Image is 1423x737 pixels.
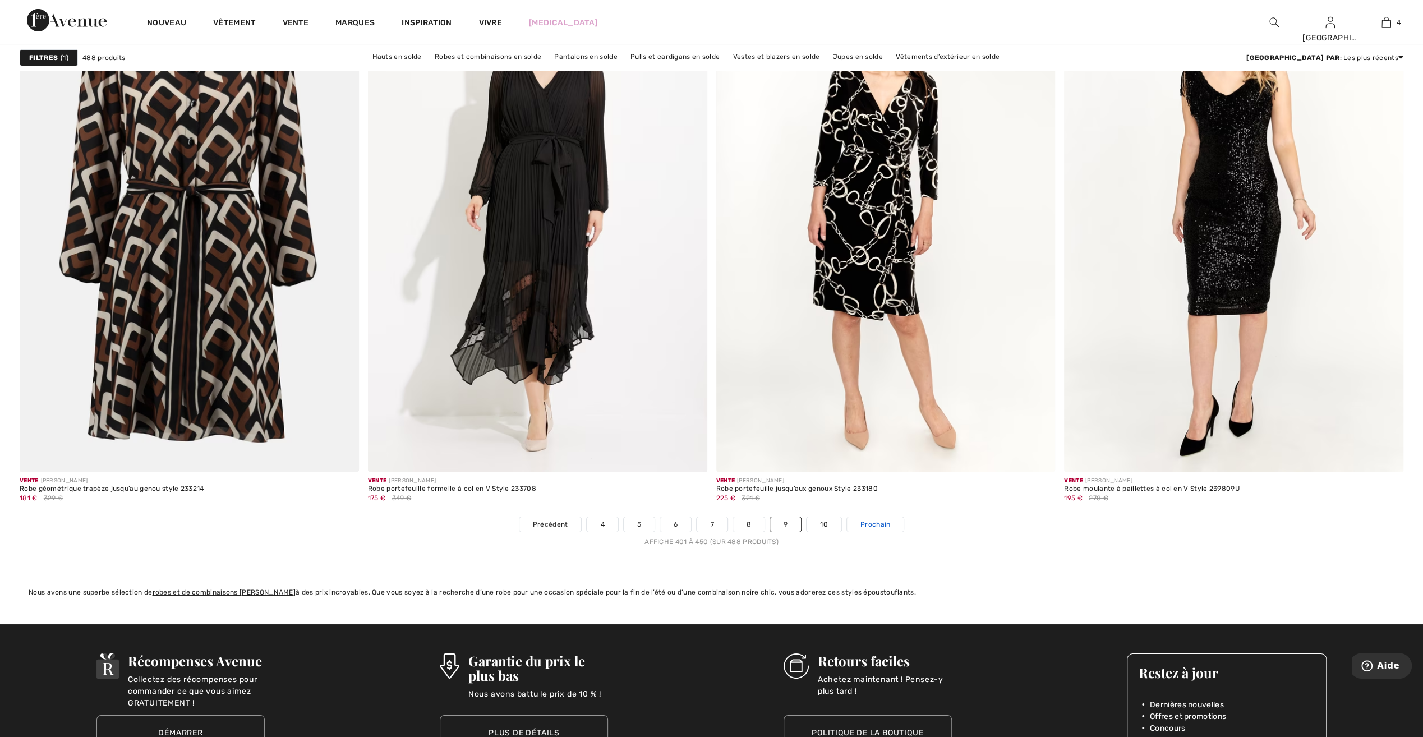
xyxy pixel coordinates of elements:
span: 195 € [1064,494,1083,502]
img: Mon sac [1381,16,1391,29]
h3: Récompenses Avenue [128,653,265,668]
img: Easy Returns [784,653,809,679]
span: Vente [368,477,387,484]
div: Nous avons une superbe sélection de à des prix incroyables. Que vous soyez à la recherche d’une r... [29,587,1394,597]
a: Marques [335,18,375,30]
span: Dernières nouvelles [1150,699,1224,711]
div: [GEOGRAPHIC_DATA] [1302,32,1357,44]
a: 4 [1358,16,1413,29]
span: Inspiration [402,18,452,30]
h3: Retours faciles [818,653,952,668]
p: Achetez maintenant ! Pensez-y plus tard ! [818,674,952,696]
iframe: Opens a widget where you can find more information [1352,653,1412,681]
p: Nous avons battu le prix de 10 % ! [468,688,609,711]
div: [PERSON_NAME] [716,477,878,485]
div: [PERSON_NAME] [368,477,536,485]
a: [MEDICAL_DATA] [529,17,597,29]
nav: Navigation de page [20,517,1403,547]
a: Vente [283,18,309,30]
span: 4 [1397,17,1401,27]
a: 6 [660,517,691,532]
a: Précédent [519,517,582,532]
a: 8 [733,517,765,532]
font: : Les plus récents [1246,54,1398,62]
a: Vivre [478,17,502,29]
img: Avenue Rewards [96,653,119,679]
span: 278 € [1089,493,1108,503]
a: 10 [807,517,841,532]
a: Nouveau [147,18,186,30]
h3: Garantie du prix le plus bas [468,653,609,683]
img: Rechercher sur le site Web [1269,16,1279,29]
a: 4 [587,517,618,532]
strong: [GEOGRAPHIC_DATA] par [1246,54,1339,62]
div: [PERSON_NAME] [1064,477,1239,485]
span: Vente [1064,477,1083,484]
span: Offres et promotions [1150,711,1226,722]
a: 9 [770,517,801,532]
span: 349 € [392,493,412,503]
div: Robe moulante à paillettes à col en V Style 239809U [1064,485,1239,493]
div: Robe géométrique trapèze jusqu’au genou style 233214 [20,485,204,493]
a: Vestes et blazers en solde [727,49,825,64]
img: Mes infos [1325,16,1335,29]
img: 1ère Avenue [27,9,107,31]
span: 175 € [368,494,386,502]
a: Prochain [847,517,904,532]
a: Pulls et cardigans en solde [625,49,725,64]
span: Vente [20,477,39,484]
a: 5 [624,517,655,532]
span: 181 € [20,494,38,502]
span: Prochain [860,519,890,529]
h3: Restez à jour [1139,665,1315,680]
a: Sign In [1325,17,1335,27]
div: Affiche 401 à 450 (sur 488 produits) [20,537,1403,547]
a: Hauts en solde [367,49,427,64]
div: [PERSON_NAME] [20,477,204,485]
span: 225 € [716,494,736,502]
a: 7 [697,517,727,532]
a: Robes et combinaisons en solde [429,49,547,64]
span: 488 produits [82,53,126,63]
a: Vêtements d’extérieur en solde [890,49,1005,64]
span: Vente [716,477,735,484]
span: Concours [1150,722,1185,734]
img: Lowest Price Guarantee [440,653,459,679]
a: Vêtement [213,18,255,30]
div: Robe portefeuille jusqu’aux genoux Style 233180 [716,485,878,493]
span: Précédent [533,519,568,529]
a: robes et de combinaisons [PERSON_NAME] [153,588,296,596]
span: 1 [61,53,68,63]
a: Pantalons en solde [549,49,623,64]
a: Jupes en solde [827,49,888,64]
div: Robe portefeuille formelle à col en V Style 233708 [368,485,536,493]
span: 321 € [742,493,760,503]
strong: Filtres [29,53,58,63]
span: 329 € [44,493,63,503]
p: Collectez des récompenses pour commander ce que vous aimez GRATUITEMENT ! [128,674,265,696]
